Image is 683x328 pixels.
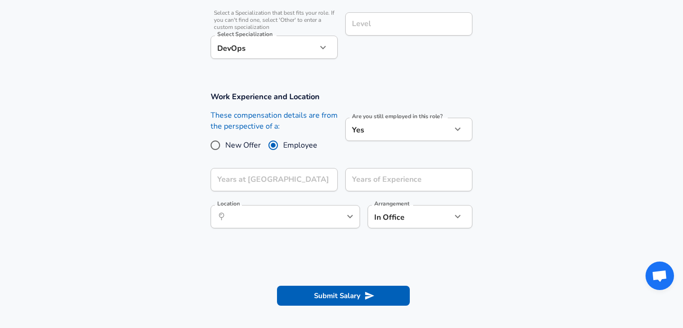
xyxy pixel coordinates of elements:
label: Location [217,201,240,206]
span: New Offer [225,140,261,151]
input: L3 [350,17,468,31]
label: Are you still employed in this role? [352,113,443,119]
button: Submit Salary [277,286,410,306]
div: Open chat [646,262,674,290]
h3: Work Experience and Location [211,91,472,102]
span: Select a Specialization that best fits your role. If you can't find one, select 'Other' to enter ... [211,9,338,31]
div: Yes [345,118,452,141]
span: Employee [283,140,317,151]
label: Select Specialization [217,31,272,37]
label: These compensation details are from the perspective of a: [211,110,338,132]
button: Open [343,210,357,223]
input: 7 [345,168,452,191]
label: Arrangement [374,201,409,206]
input: 0 [211,168,317,191]
div: In Office [368,205,437,228]
div: DevOps [211,36,317,59]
